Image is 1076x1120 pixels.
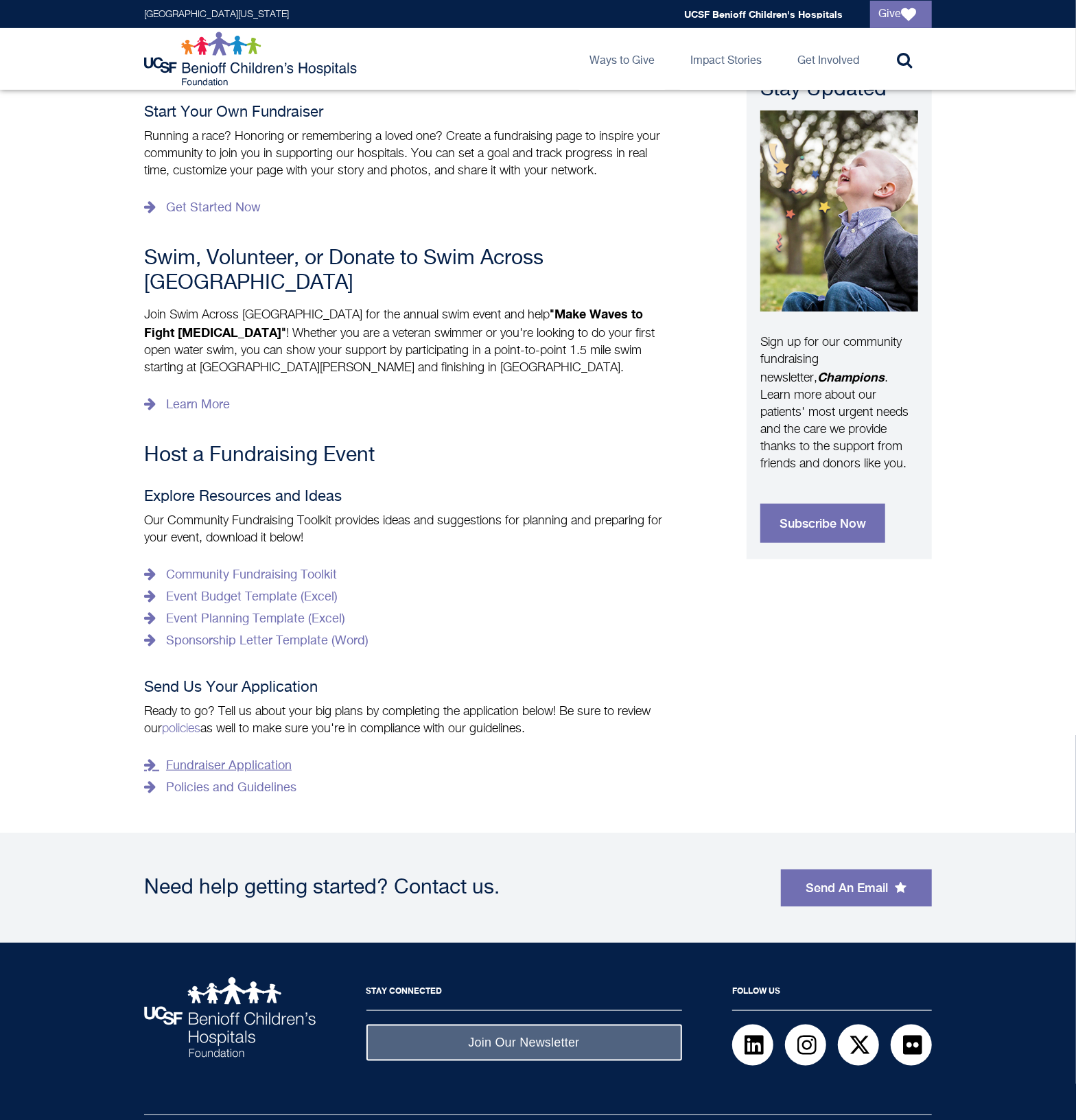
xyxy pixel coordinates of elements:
p: Join Swim Across [GEOGRAPHIC_DATA] for the annual swim event and help ! Whether you are a veteran... [144,305,672,377]
img: A smiling boy sits outside [760,110,918,312]
strong: Champions [817,369,885,384]
h2: Stay Connected [366,977,682,1011]
a: Get Started Now [144,197,261,219]
a: policies [162,723,200,735]
p: Our Community Fundraising Toolkit provides ideas and suggestions for planning and preparing for y... [144,513,672,547]
a: Give [870,1,932,28]
a: UCSF Benioff Children's Hospitals [684,8,843,20]
a: Get Involved [786,28,870,90]
a: Event Planning Template (Excel) [144,608,345,630]
a: Ways to Give [578,28,666,90]
img: Logo for UCSF Benioff Children's Hospitals Foundation [144,32,360,86]
h3: Swim, Volunteer, or Donate to Swim Across [GEOGRAPHIC_DATA] [144,246,672,296]
img: UCSF Benioff Children's Hospitals [144,977,316,1058]
a: Learn More [144,394,230,416]
h4: Explore Resources and Ideas [144,489,672,506]
h3: Host a Fundraising Event [144,443,672,468]
p: Sign up for our community fundraising newsletter, . Learn more about our patients' most urgent ne... [760,334,918,473]
p: Running a race? Honoring or remembering a loved one? Create a fundraising page to inspire your co... [144,128,672,180]
b: " [550,309,554,321]
a: Impact Stories [679,28,773,90]
p: Ready to go? Tell us about your big plans by completing the application below! Be sure to review ... [144,703,672,738]
a: Sponsorship Letter Template (Word) [144,630,369,652]
a: [GEOGRAPHIC_DATA][US_STATE] [144,10,289,19]
a: Join Our Newsletter [366,1025,682,1061]
a: Community Fundraising Toolkit [144,564,337,586]
a: Subscribe Now [760,504,885,543]
b: " [281,327,286,340]
h4: Start Your Own Fundraiser [144,104,672,121]
h4: Send Us Your Application [144,679,672,697]
div: Need help getting started? Contact us. [144,878,767,898]
h2: Follow Us [732,977,932,1011]
a: Send An Email [781,870,932,907]
div: Stay Updated [760,76,918,104]
a: Policies and Guidelines [144,777,296,799]
a: Event Budget Template (Excel) [144,586,338,608]
a: Fundraiser Application [144,755,292,777]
